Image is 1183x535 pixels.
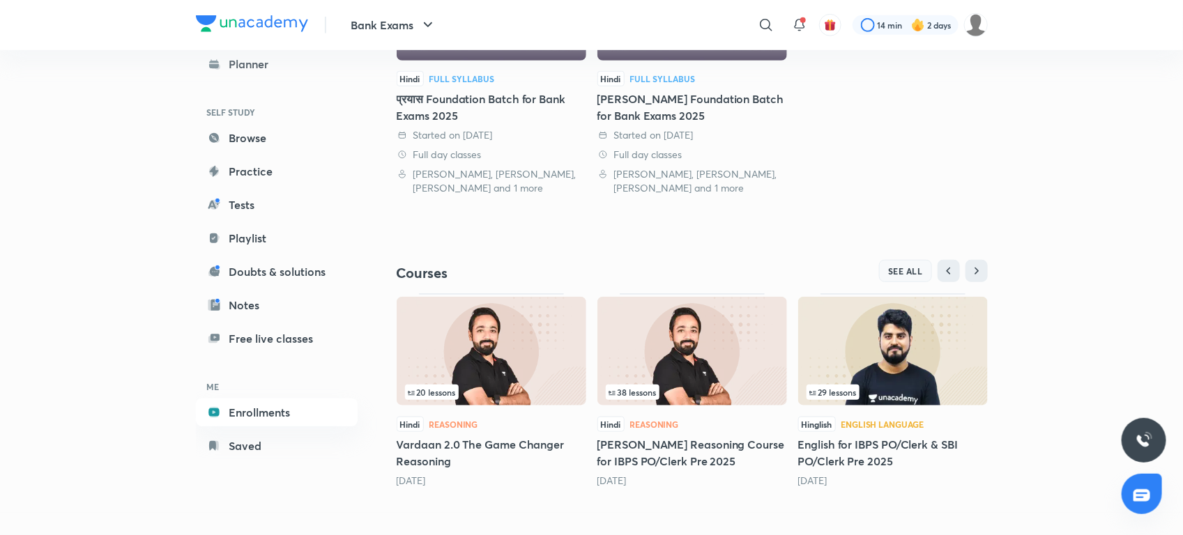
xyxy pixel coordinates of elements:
img: Sainya Singh [964,13,988,37]
span: Hindi [597,417,625,432]
img: avatar [824,19,837,31]
img: Thumbnail [397,297,586,405]
div: Full Syllabus [429,75,495,83]
div: प्रयास Foundation Batch for Bank Exams 2025 [397,91,586,124]
div: infosection [606,385,779,400]
div: left [606,385,779,400]
a: Browse [196,124,358,152]
a: Planner [196,50,358,78]
span: SEE ALL [888,266,923,276]
div: left [405,385,578,400]
a: Company Logo [196,15,308,36]
div: Reasoning [630,420,679,428]
div: [PERSON_NAME] Foundation Batch for Bank Exams 2025 [597,91,787,124]
div: Started on 23 Jan 2025 [597,128,787,142]
div: infosection [807,385,979,400]
div: Abhijeet Mishra, Vishal Parihar, Puneet Kumar Sharma and 1 more [397,167,586,195]
span: 20 lessons [408,388,456,396]
span: 29 lessons [809,388,857,396]
span: 38 lessons [609,388,657,396]
div: 9 days ago [597,474,787,488]
div: infocontainer [606,385,779,400]
div: Nishchay Reasoning Course for IBPS PO/Clerk Pre 2025 [597,293,787,487]
h5: [PERSON_NAME] Reasoning Course for IBPS PO/Clerk Pre 2025 [597,436,787,470]
span: Hinglish [798,417,836,432]
a: Free live classes [196,325,358,352]
span: Hindi [397,71,424,86]
div: Abhijeet Mishra, Vishal Parihar, Puneet Kumar Sharma and 1 more [597,167,787,195]
div: Full day classes [597,148,787,162]
a: Notes [196,291,358,319]
a: Enrollments [196,398,358,426]
a: Playlist [196,224,358,252]
a: Tests [196,191,358,219]
h4: Courses [397,264,692,282]
a: Doubts & solutions [196,258,358,286]
img: Thumbnail [597,297,787,405]
img: ttu [1136,432,1152,449]
div: Reasoning [429,420,478,428]
div: English for IBPS PO/Clerk & SBI PO/Clerk Pre 2025 [798,293,988,487]
div: 15 days ago [798,474,988,488]
button: SEE ALL [879,260,932,282]
h5: Vardaan 2.0 The Game Changer Reasoning [397,436,586,470]
div: left [807,385,979,400]
div: infosection [405,385,578,400]
div: Full Syllabus [630,75,696,83]
button: avatar [819,14,841,36]
a: Saved [196,432,358,460]
h5: English for IBPS PO/Clerk & SBI PO/Clerk Pre 2025 [798,436,988,470]
div: Vardaan 2.0 The Game Changer Reasoning [397,293,586,487]
img: Company Logo [196,15,308,32]
div: 4 days ago [397,474,586,488]
div: English Language [841,420,924,428]
img: streak [911,18,925,32]
div: Full day classes [397,148,586,162]
img: Thumbnail [798,297,988,405]
span: Hindi [397,417,424,432]
a: Practice [196,157,358,185]
span: Hindi [597,71,625,86]
h6: ME [196,375,358,398]
div: infocontainer [405,385,578,400]
div: Started on 30 Apr 2025 [397,128,586,142]
button: Bank Exams [343,11,445,39]
div: infocontainer [807,385,979,400]
h6: SELF STUDY [196,100,358,124]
